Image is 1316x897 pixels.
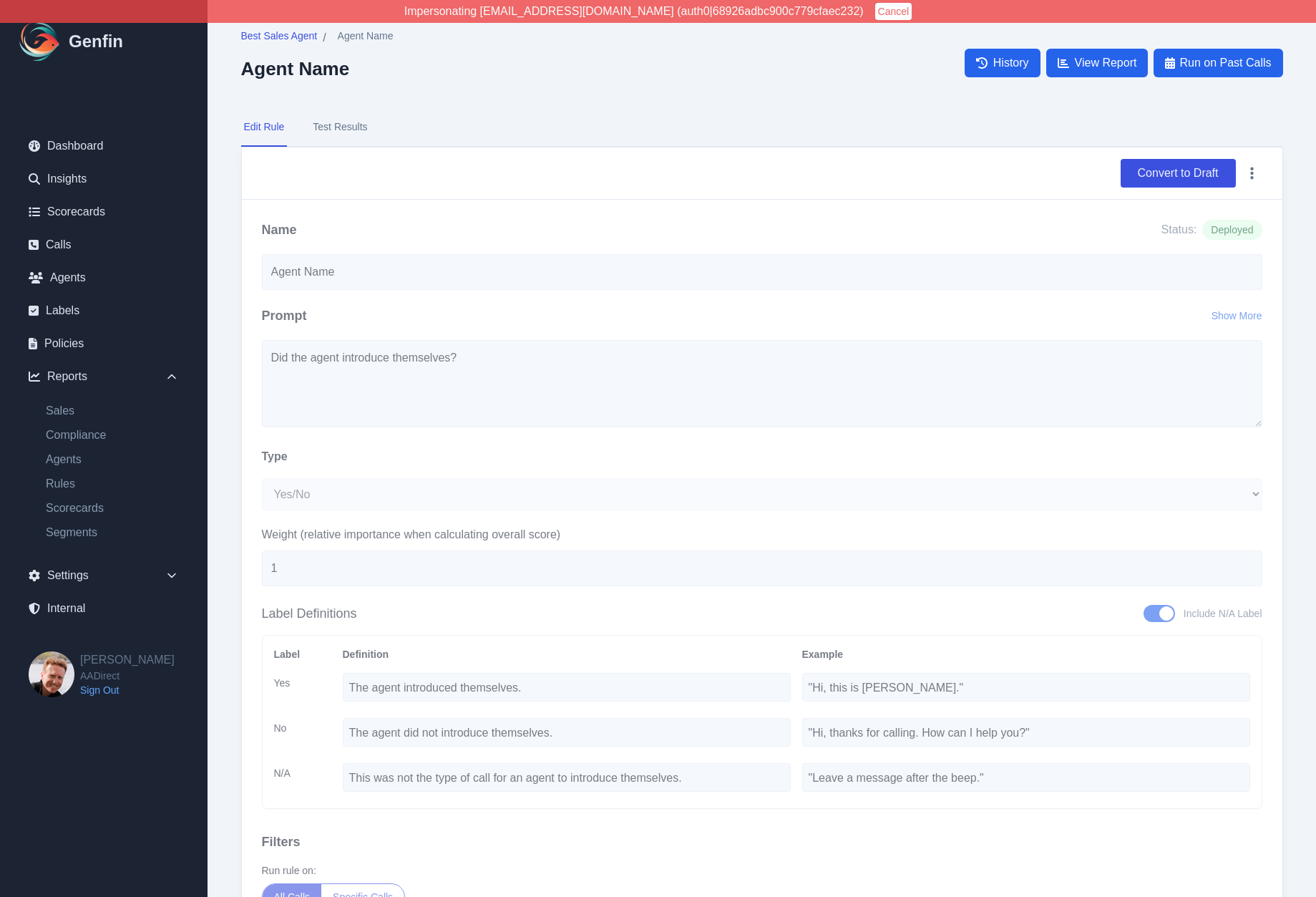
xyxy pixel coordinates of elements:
div: Definition [343,647,791,661]
h3: Filters [262,832,1262,852]
button: Test Results [310,108,370,147]
a: Policies [17,329,190,358]
a: Scorecards [34,500,190,517]
span: History [993,54,1029,72]
a: Compliance [34,427,190,444]
button: Show More [1212,309,1262,323]
textarea: This was not the type of call for an agent to introduce themselves. [343,763,791,792]
img: Brian Dunagan [29,651,74,697]
textarea: Did the agent introduce themselves? [262,340,1262,427]
span: / [323,29,326,47]
span: AADirect [80,669,175,683]
h2: Name [262,220,297,240]
span: Best Sales Agent [241,29,318,43]
button: Cancel [875,3,912,20]
a: Scorecards [17,198,190,226]
a: Agents [34,451,190,468]
label: Type [262,448,288,465]
a: Best Sales Agent [241,29,318,47]
a: Labels [17,296,190,325]
span: View Report [1075,54,1137,72]
a: Dashboard [17,132,190,160]
span: Status: [1161,221,1197,238]
h2: Agent Name [241,58,394,79]
h2: Prompt [262,306,307,326]
input: Write your rule name here [262,254,1262,290]
a: Insights [17,165,190,193]
h1: Genfin [69,30,123,53]
a: History [965,49,1040,77]
textarea: "Hi, thanks for calling. How can I help you?" [802,718,1250,747]
a: Segments [34,524,190,541]
span: Deployed [1202,220,1262,240]
h3: Label Definitions [262,603,357,624]
a: Calls [17,231,190,259]
div: Settings [17,561,190,590]
a: View Report [1046,49,1149,77]
div: No [274,718,331,752]
span: Agent Name [338,29,394,43]
span: Run on Past Calls [1179,54,1271,72]
a: Rules [34,475,190,493]
button: Run on Past Calls [1154,49,1282,77]
a: Sign Out [80,683,175,697]
div: Example [802,647,1250,661]
textarea: "Hi, this is [PERSON_NAME]." [802,673,1250,702]
textarea: The agent introduced themselves. [343,673,791,702]
a: Agents [17,263,190,292]
button: Convert to Draft [1121,159,1236,188]
label: Weight (relative importance when calculating overall score) [262,526,1262,543]
span: Include N/A Label [1184,606,1262,621]
label: Run rule on: [262,863,1262,878]
div: Label [274,647,331,661]
h2: [PERSON_NAME] [80,651,175,669]
div: Yes [274,673,331,707]
a: Sales [34,402,190,420]
div: Reports [17,362,190,391]
a: Internal [17,594,190,623]
button: Edit Rule [241,108,288,147]
div: N/A [274,763,331,797]
textarea: The agent did not introduce themselves. [343,718,791,747]
textarea: "Leave a message after the beep." [802,763,1250,792]
img: Logo [17,19,63,64]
